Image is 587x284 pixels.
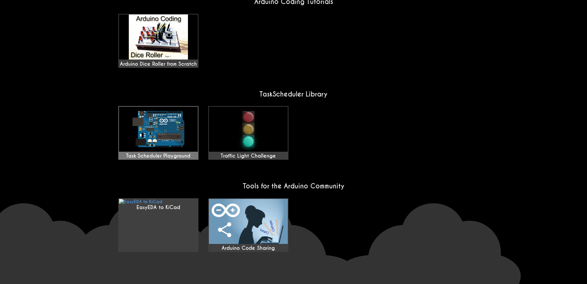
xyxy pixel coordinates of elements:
[119,204,198,211] div: EasyEDA to KiCad
[119,153,198,159] div: Task Scheduler Playground
[118,198,198,252] a: EasyEDA to KiCad
[119,199,162,204] img: EasyEDA to KiCad
[119,107,198,152] img: Task Scheduler Playground
[119,14,198,60] img: maxresdefault.jpg
[208,106,288,160] a: Traffic Light Challenge
[118,106,198,160] a: Task Scheduler Playground
[209,107,288,152] img: Traffic Light Challenge
[119,14,198,67] div: Arduino Dice Roller from Scratch
[118,14,198,68] a: Arduino Dice Roller from Scratch
[209,153,288,159] div: Traffic Light Challenge
[208,198,288,252] a: Arduino Code Sharing
[113,182,474,190] h2: Tools for the Arduino Community
[113,90,474,98] h2: TaskScheduler Library
[209,199,288,244] img: EasyEDA to KiCad
[209,245,288,251] div: Arduino Code Sharing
